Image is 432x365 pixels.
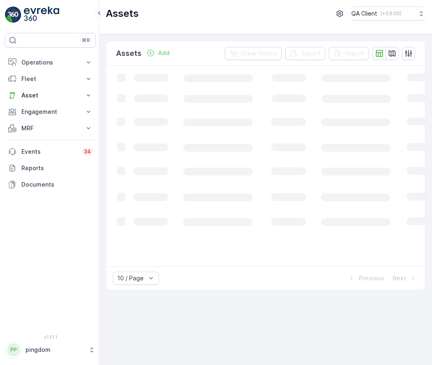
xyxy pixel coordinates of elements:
[5,71,96,87] button: Fleet
[143,48,173,58] button: Add
[346,273,385,283] button: Previous
[5,104,96,120] button: Engagement
[21,75,79,83] p: Fleet
[392,273,418,283] button: Next
[82,37,90,44] p: ⌘B
[84,148,91,155] p: 34
[5,143,96,160] a: Events34
[5,54,96,71] button: Operations
[21,124,79,132] p: MRF
[26,346,84,354] p: pingdom
[5,176,96,193] a: Documents
[5,87,96,104] button: Asset
[21,164,93,172] p: Reports
[5,7,21,23] img: logo
[329,47,369,60] button: Import
[21,108,79,116] p: Engagement
[5,160,96,176] a: Reports
[21,58,79,67] p: Operations
[21,148,77,156] p: Events
[302,49,321,58] p: Export
[5,335,96,340] span: v 1.51.1
[351,9,377,18] p: QA Client
[359,274,384,282] p: Previous
[158,49,170,57] p: Add
[351,7,425,21] button: QA Client(+03:00)
[5,120,96,136] button: MRF
[393,274,406,282] p: Next
[241,49,277,58] p: Clear Filters
[381,10,402,17] p: ( +03:00 )
[7,343,20,356] div: PP
[21,91,79,99] p: Asset
[285,47,325,60] button: Export
[116,48,142,59] p: Assets
[24,7,59,23] img: logo_light-DOdMpM7g.png
[5,341,96,358] button: PPpingdom
[225,47,282,60] button: Clear Filters
[21,180,93,189] p: Documents
[345,49,364,58] p: Import
[106,7,139,20] p: Assets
